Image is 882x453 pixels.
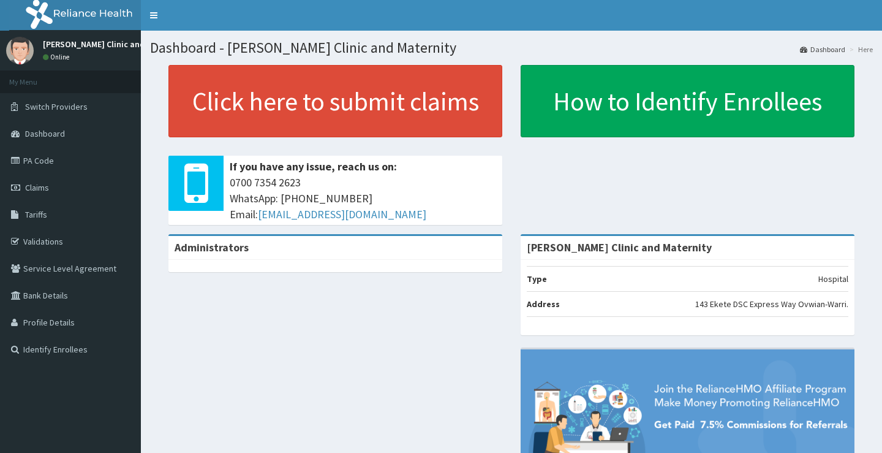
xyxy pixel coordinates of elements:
li: Here [846,44,873,55]
b: If you have any issue, reach us on: [230,159,397,173]
h1: Dashboard - [PERSON_NAME] Clinic and Maternity [150,40,873,56]
a: [EMAIL_ADDRESS][DOMAIN_NAME] [258,207,426,221]
a: Online [43,53,72,61]
b: Administrators [175,240,249,254]
p: Hospital [818,273,848,285]
strong: [PERSON_NAME] Clinic and Maternity [527,240,712,254]
span: 0700 7354 2623 WhatsApp: [PHONE_NUMBER] Email: [230,175,496,222]
a: Click here to submit claims [168,65,502,137]
span: Switch Providers [25,101,88,112]
b: Type [527,273,547,284]
p: [PERSON_NAME] Clinic and Maternity [43,40,184,48]
span: Dashboard [25,128,65,139]
span: Tariffs [25,209,47,220]
a: How to Identify Enrollees [521,65,854,137]
b: Address [527,299,560,310]
p: 143 Ekete DSC Express Way Ovwian-Warri. [695,298,848,310]
img: User Image [6,37,34,64]
a: Dashboard [800,44,845,55]
span: Claims [25,182,49,193]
